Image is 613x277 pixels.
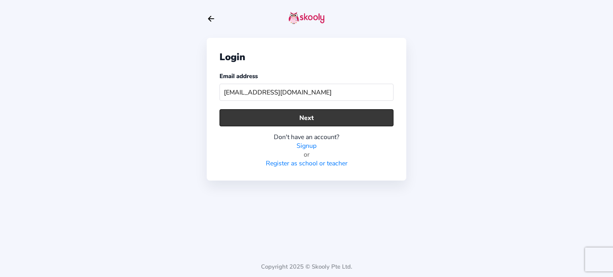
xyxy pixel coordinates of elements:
[219,84,394,101] input: Your email address
[219,150,394,159] div: or
[207,14,216,23] button: arrow back outline
[219,51,394,63] div: Login
[297,141,316,150] a: Signup
[219,133,394,141] div: Don't have an account?
[219,72,258,80] label: Email address
[289,12,324,24] img: skooly-logo.png
[266,159,348,168] a: Register as school or teacher
[219,109,394,126] button: Next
